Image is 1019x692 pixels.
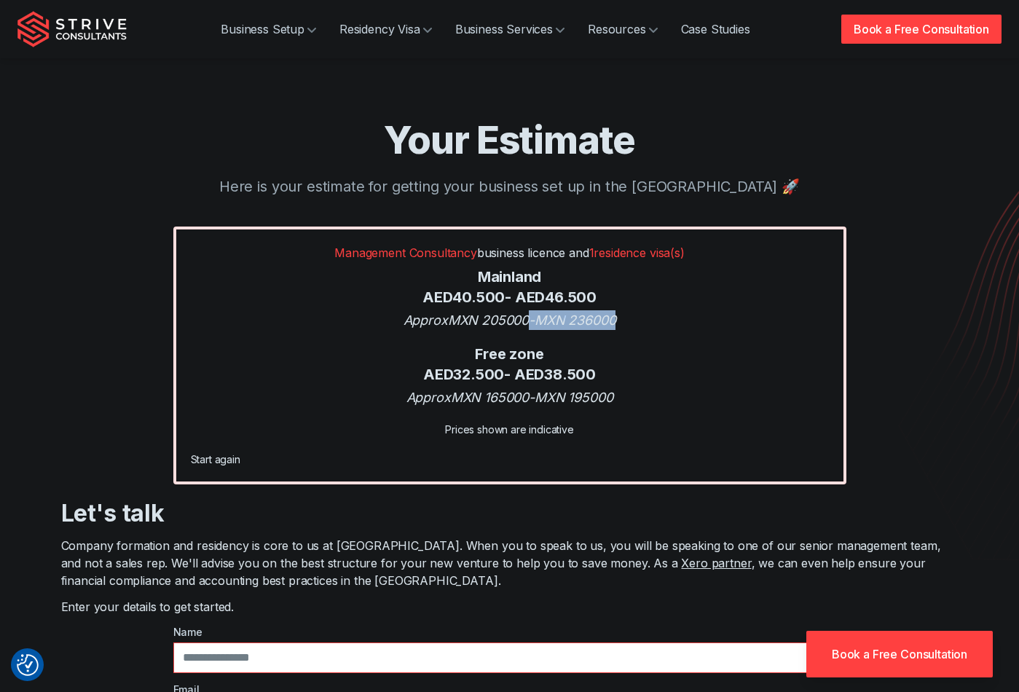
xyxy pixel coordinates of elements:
[328,15,444,44] a: Residency Visa
[576,15,669,44] a: Resources
[669,15,762,44] a: Case Studies
[191,345,829,385] div: Free zone AED 32.500 - AED 38.500
[191,267,829,307] div: Mainland AED 40.500 - AED 46.500
[61,537,959,589] p: Company formation and residency is core to us at [GEOGRAPHIC_DATA]. When you to speak to us, you ...
[17,654,39,676] button: Consent Preferences
[681,556,751,570] a: Xero partner
[173,624,846,640] label: Name
[444,15,576,44] a: Business Services
[806,631,993,677] a: Book a Free Consultation
[61,598,959,616] p: Enter your details to get started.
[191,310,829,330] div: Approx MXN 205000 - MXN 236000
[191,388,829,407] div: Approx MXN 165000 - MXN 195000
[589,245,685,260] span: 1 residence visa(s)
[334,245,476,260] span: Management Consultancy
[17,117,1002,164] h1: Your Estimate
[17,176,1002,197] p: Here is your estimate for getting your business set up in the [GEOGRAPHIC_DATA] 🚀
[209,15,328,44] a: Business Setup
[191,244,829,262] p: business licence and
[17,11,127,47] img: Strive Consultants
[191,422,829,437] div: Prices shown are indicative
[841,15,1002,44] a: Book a Free Consultation
[61,499,959,528] h3: Let's talk
[17,654,39,676] img: Revisit consent button
[191,453,240,465] a: Start again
